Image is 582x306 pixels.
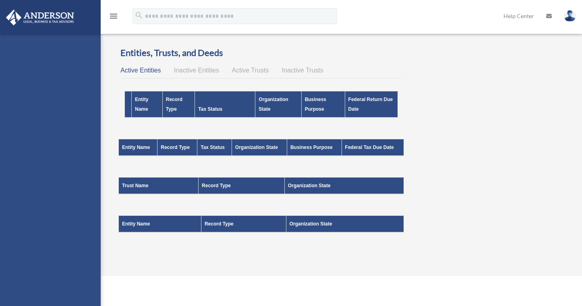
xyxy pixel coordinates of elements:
th: Federal Tax Due Date [342,139,404,156]
h3: Entities, Trusts, and Deeds [120,47,402,59]
th: Entity Name [132,91,163,118]
th: Record Type [201,216,286,233]
th: Tax Status [195,91,255,118]
th: Business Purpose [287,139,342,156]
span: Inactive Trusts [282,67,323,74]
th: Entity Name [119,216,201,233]
th: Organization State [232,139,287,156]
i: search [135,11,143,20]
a: menu [109,14,118,21]
th: Record Type [199,178,285,194]
th: Record Type [162,91,195,118]
th: Entity Name [119,139,157,156]
span: Active Entities [120,67,161,74]
th: Record Type [157,139,197,156]
img: User Pic [564,10,576,22]
img: Anderson Advisors Platinum Portal [4,10,77,25]
i: menu [109,11,118,21]
th: Organization State [286,216,404,233]
span: Inactive Entities [174,67,219,74]
th: Trust Name [119,178,199,194]
th: Organization State [255,91,301,118]
th: Organization State [284,178,404,194]
th: Federal Return Due Date [345,91,398,118]
th: Business Purpose [301,91,345,118]
th: Tax Status [197,139,232,156]
span: Active Trusts [232,67,269,74]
